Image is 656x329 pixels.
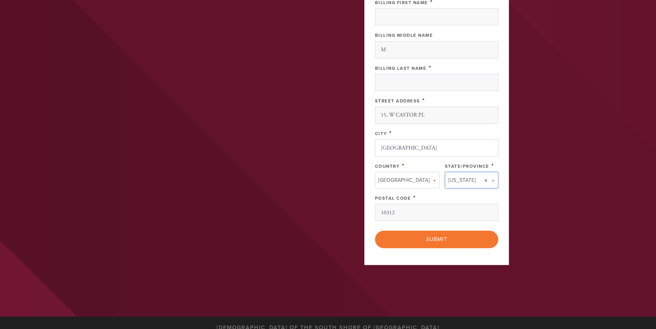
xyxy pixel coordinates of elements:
span: [US_STATE] [448,176,476,185]
label: Billing Middle Name [375,33,433,38]
a: [US_STATE] [445,172,498,188]
span: This field is required. [422,97,425,104]
label: City [375,131,387,136]
a: [GEOGRAPHIC_DATA] [375,172,440,188]
span: This field is required. [402,162,405,169]
input: Submit [375,231,498,248]
span: This field is required. [389,129,392,137]
span: This field is required. [429,64,431,72]
span: This field is required. [491,162,494,169]
span: This field is required. [413,194,416,201]
label: State/Province [445,164,489,169]
label: Postal Code [375,196,411,201]
label: Billing Last Name [375,66,427,71]
label: Street Address [375,98,420,104]
span: [GEOGRAPHIC_DATA] [378,176,430,185]
label: Country [375,164,400,169]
